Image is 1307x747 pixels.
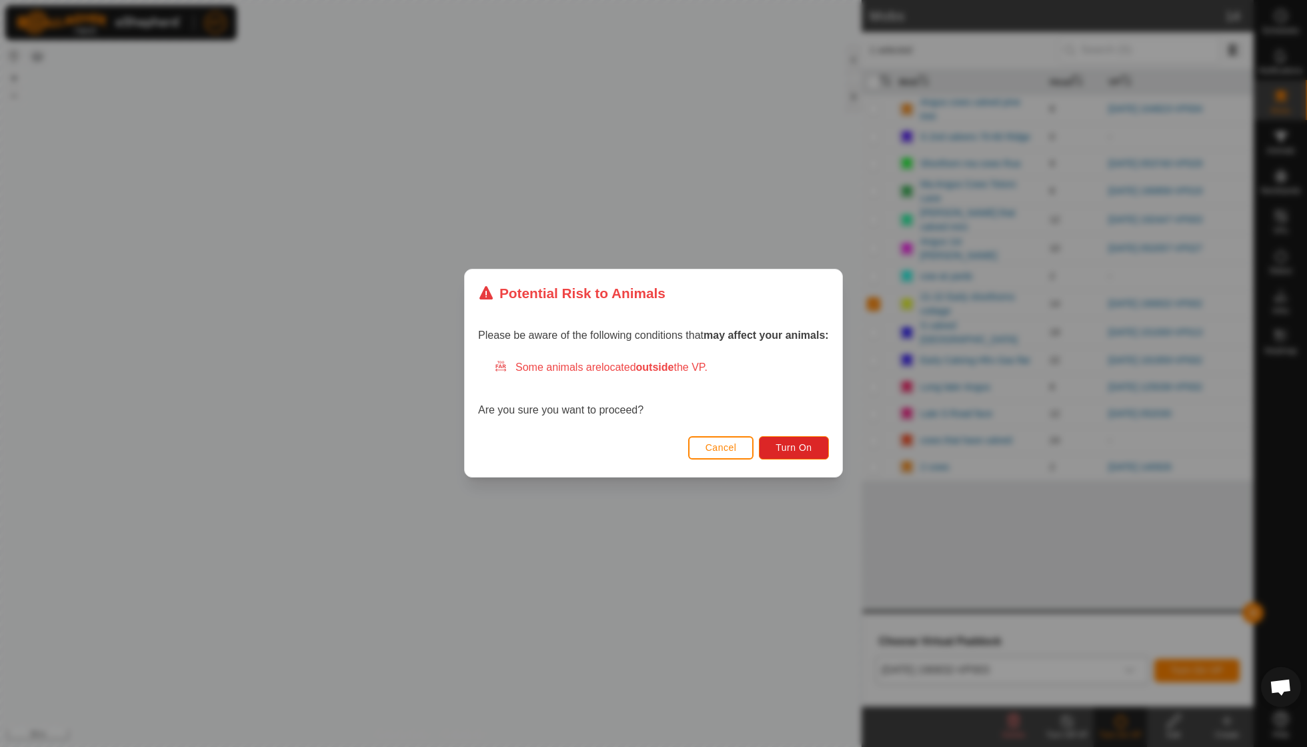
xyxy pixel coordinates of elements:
[478,360,829,419] div: Are you sure you want to proceed?
[494,360,829,376] div: Some animals are
[601,362,708,373] span: located the VP.
[478,283,666,303] div: Potential Risk to Animals
[760,436,829,460] button: Turn On
[478,330,829,341] span: Please be aware of the following conditions that
[636,362,674,373] strong: outside
[704,330,829,341] strong: may affect your animals:
[776,443,812,454] span: Turn On
[688,436,754,460] button: Cancel
[1261,667,1301,707] div: Open chat
[706,443,737,454] span: Cancel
